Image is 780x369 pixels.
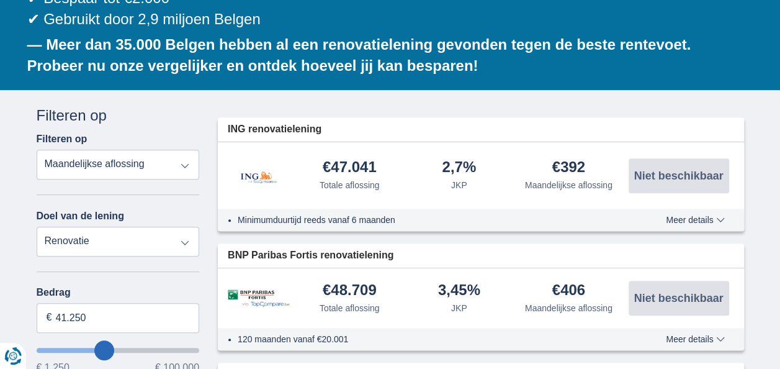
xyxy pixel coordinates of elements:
[320,179,380,191] div: Totale aflossing
[238,214,621,226] li: Minimumduurtijd reeds vanaf 6 maanden
[228,155,290,196] img: product.pl.alt ING
[634,170,723,181] span: Niet beschikbaar
[629,158,729,193] button: Niet beschikbaar
[438,283,480,299] div: 3,45%
[666,335,724,344] span: Meer details
[228,122,321,137] span: ING renovatielening
[451,302,467,314] div: JKP
[37,105,200,126] div: Filteren op
[629,281,729,316] button: Niet beschikbaar
[323,160,377,176] div: €47.041
[238,333,621,345] li: 120 maanden vanaf €20.001
[27,36,691,74] b: — Meer dan 35.000 Belgen hebben al een renovatielening gevonden tegen de beste rentevoet. Probeer...
[552,160,585,176] div: €392
[666,216,724,224] span: Meer details
[37,134,87,145] label: Filteren op
[552,283,585,299] div: €406
[442,160,476,176] div: 2,7%
[634,293,723,304] span: Niet beschikbaar
[37,211,124,222] label: Doel van de lening
[525,179,612,191] div: Maandelijkse aflossing
[525,302,612,314] div: Maandelijkse aflossing
[228,289,290,307] img: product.pl.alt BNP Paribas Fortis
[657,215,733,225] button: Meer details
[37,287,200,298] label: Bedrag
[47,311,52,325] span: €
[37,348,200,353] input: wantToBorrow
[320,302,380,314] div: Totale aflossing
[323,283,377,299] div: €48.709
[451,179,467,191] div: JKP
[228,248,393,263] span: BNP Paribas Fortis renovatielening
[657,334,733,344] button: Meer details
